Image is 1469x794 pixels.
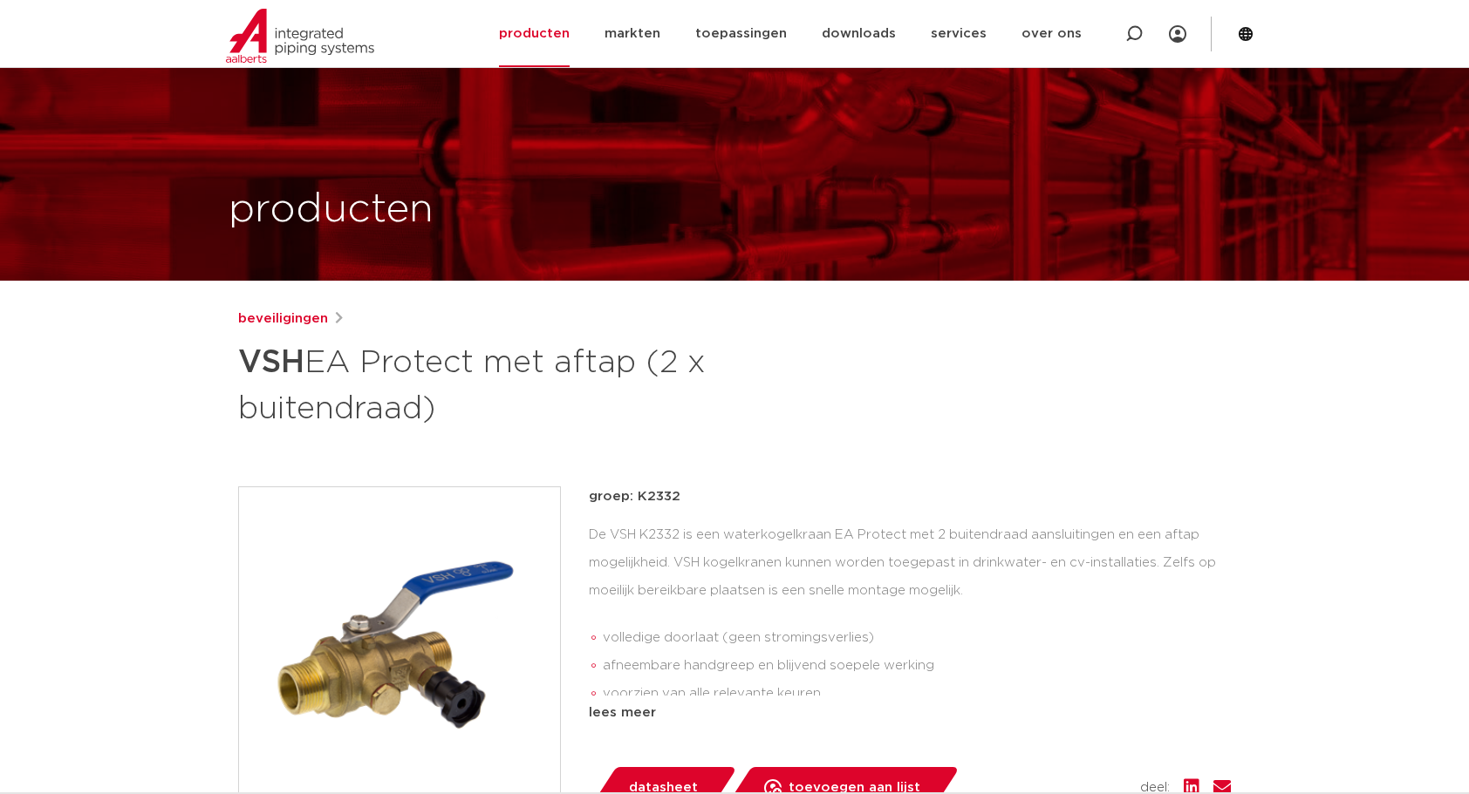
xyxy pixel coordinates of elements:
[603,652,1231,680] li: afneembare handgreep en blijvend soepele werking
[238,347,304,378] strong: VSH
[603,680,1231,708] li: voorzien van alle relevante keuren
[589,702,1231,723] div: lees meer
[229,182,434,238] h1: producten
[238,309,328,329] a: beveiligingen
[589,521,1231,696] div: De VSH K2332 is een waterkogelkraan EA Protect met 2 buitendraad aansluitingen en een aftap mogel...
[238,336,893,431] h1: EA Protect met aftap (2 x buitendraad)
[589,486,1231,507] p: groep: K2332
[603,624,1231,652] li: volledige doorlaat (geen stromingsverlies)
